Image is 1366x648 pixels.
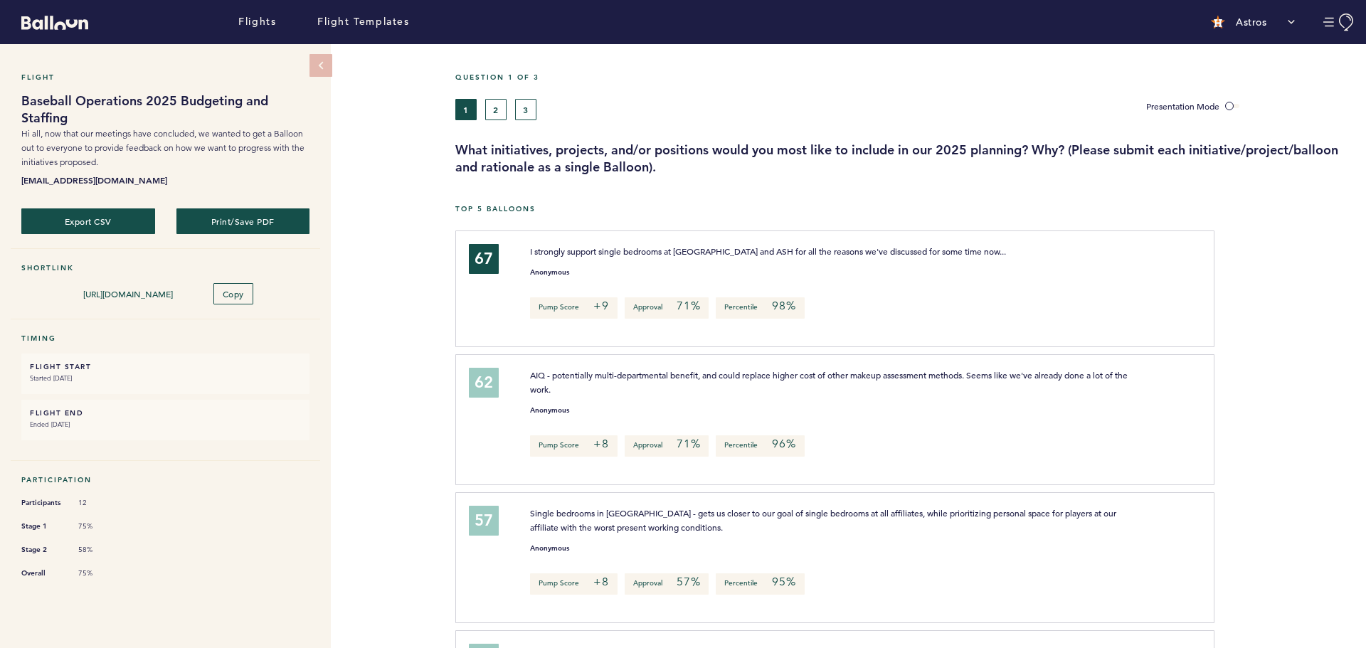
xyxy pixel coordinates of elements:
small: Anonymous [530,269,569,276]
span: 12 [78,498,121,508]
p: Approval [625,573,709,595]
small: Anonymous [530,407,569,414]
button: 2 [485,99,507,120]
a: Balloon [11,14,88,29]
span: AIQ - potentially multi-departmental benefit, and could replace higher cost of other makeup asses... [530,369,1130,395]
p: Pump Score [530,573,618,595]
div: 67 [469,244,499,274]
h6: FLIGHT END [30,408,301,418]
button: Manage Account [1323,14,1355,31]
p: Percentile [716,435,804,457]
p: Approval [625,297,709,319]
span: Stage 1 [21,519,64,533]
h1: Baseball Operations 2025 Budgeting and Staffing [21,92,309,127]
em: +8 [593,575,609,589]
p: Astros [1236,15,1266,29]
em: +8 [593,437,609,451]
p: Percentile [716,297,804,319]
h5: Participation [21,475,309,484]
button: Astros [1204,8,1302,36]
a: Flight Templates [317,14,410,30]
span: Presentation Mode [1146,100,1219,112]
h3: What initiatives, projects, and/or positions would you most like to include in our 2025 planning?... [455,142,1355,176]
span: Single bedrooms in [GEOGRAPHIC_DATA] - gets us closer to our goal of single bedrooms at all affil... [530,507,1118,533]
button: Export CSV [21,208,155,234]
em: 71% [677,437,700,451]
span: Stage 2 [21,543,64,557]
p: Pump Score [530,297,618,319]
h6: FLIGHT START [30,362,301,371]
div: 57 [469,506,499,536]
a: Flights [238,14,276,30]
em: 57% [677,575,700,589]
small: Started [DATE] [30,371,301,386]
h5: Question 1 of 3 [455,73,1355,82]
h5: Shortlink [21,263,309,272]
h5: Flight [21,73,309,82]
small: Anonymous [530,545,569,552]
b: [EMAIL_ADDRESS][DOMAIN_NAME] [21,173,309,187]
span: 75% [78,521,121,531]
button: 3 [515,99,536,120]
button: Print/Save PDF [176,208,310,234]
em: 95% [772,575,795,589]
em: +9 [593,299,609,313]
span: Hi all, now that our meetings have concluded, we wanted to get a Balloon out to everyone to provi... [21,128,305,167]
em: 96% [772,437,795,451]
span: Overall [21,566,64,580]
button: Copy [213,283,253,304]
p: Pump Score [530,435,618,457]
span: 75% [78,568,121,578]
h5: Timing [21,334,309,343]
span: Participants [21,496,64,510]
small: Ended [DATE] [30,418,301,432]
span: 58% [78,545,121,555]
p: Percentile [716,573,804,595]
h5: Top 5 Balloons [455,204,1355,213]
span: Copy [223,288,244,299]
em: 98% [772,299,795,313]
svg: Balloon [21,16,88,30]
button: 1 [455,99,477,120]
span: I strongly support single bedrooms at [GEOGRAPHIC_DATA] and ASH for all the reasons we've discuss... [530,245,1006,257]
div: 62 [469,368,499,398]
p: Approval [625,435,709,457]
em: 71% [677,299,700,313]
